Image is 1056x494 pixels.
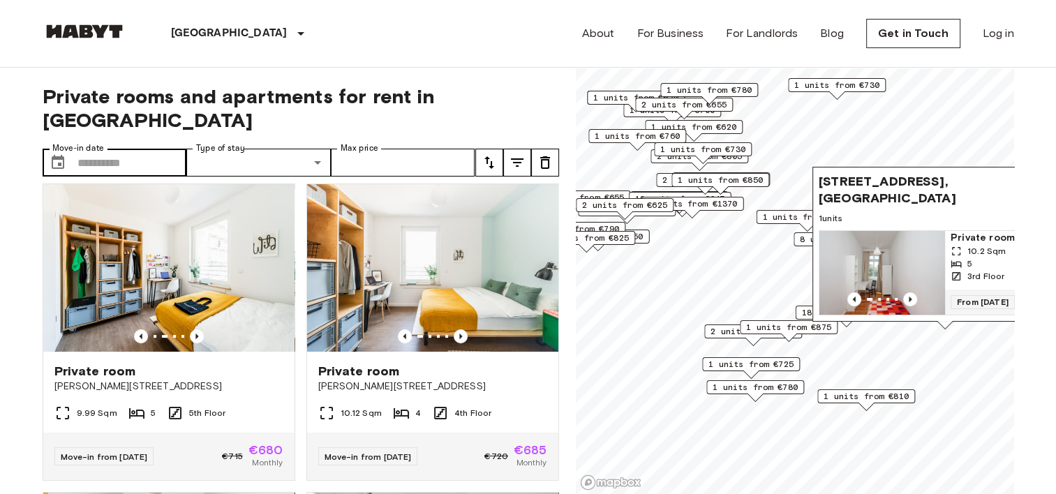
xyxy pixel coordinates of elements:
[43,184,295,481] a: Previous imagePrevious imagePrivate room[PERSON_NAME][STREET_ADDRESS]9.99 Sqm55th FloorMove-in fr...
[795,306,898,327] div: Map marker
[43,184,295,352] img: Marketing picture of unit DE-01-08-020-03Q
[847,292,861,306] button: Previous image
[528,190,630,212] div: Map marker
[672,172,770,194] div: Map marker
[819,231,945,315] img: Marketing picture of unit DE-01-196-02M
[801,306,891,319] span: 18 units from €650
[189,407,225,419] span: 5th Floor
[713,381,798,394] span: 1 units from €780
[967,270,1004,283] span: 3rd Floor
[580,474,641,491] a: Mapbox logo
[54,363,136,380] span: Private room
[623,103,721,125] div: Map marker
[484,450,508,463] span: €720
[61,451,148,462] span: Move-in from [DATE]
[704,324,802,346] div: Map marker
[587,91,685,112] div: Map marker
[641,98,727,111] span: 2 units from €655
[514,444,547,456] span: €685
[531,149,559,177] button: tune
[641,197,743,218] div: Map marker
[817,389,915,411] div: Map marker
[654,142,752,164] div: Map marker
[325,451,412,462] span: Move-in from [DATE]
[593,91,678,104] span: 1 units from €620
[706,380,804,402] div: Map marker
[800,233,885,246] span: 8 units from €635
[866,19,960,48] a: Get in Touch
[762,211,852,223] span: 1 units from €1320
[788,78,886,100] div: Map marker
[544,232,629,244] span: 1 units from €825
[660,83,758,105] div: Map marker
[711,325,796,338] span: 2 units from €865
[306,184,559,481] a: Marketing picture of unit DE-01-08-019-03QPrevious imagePrevious imagePrivate room[PERSON_NAME][S...
[637,25,704,42] a: For Business
[702,357,800,379] div: Map marker
[415,407,421,419] span: 4
[222,450,243,463] span: €715
[534,223,619,235] span: 1 units from €790
[628,192,731,214] div: Map marker
[967,245,1006,257] span: 10.2 Sqm
[534,191,624,204] span: 20 units from €655
[252,456,283,469] span: Monthly
[794,79,879,91] span: 1 units from €730
[44,149,72,177] button: Choose date
[650,149,748,171] div: Map marker
[746,321,831,334] span: 1 units from €875
[43,24,126,38] img: Habyt
[248,444,283,456] span: €680
[475,149,503,177] button: tune
[824,390,909,403] span: 1 units from €810
[983,25,1014,42] a: Log in
[794,232,891,254] div: Map marker
[307,184,558,352] img: Marketing picture of unit DE-01-08-019-03Q
[537,231,635,253] div: Map marker
[756,210,858,232] div: Map marker
[503,149,531,177] button: tune
[582,25,615,42] a: About
[528,222,625,244] div: Map marker
[52,142,104,154] label: Move-in date
[54,380,283,394] span: [PERSON_NAME][STREET_ADDRESS]
[819,173,1043,207] span: [STREET_ADDRESS], [GEOGRAPHIC_DATA]
[635,98,733,119] div: Map marker
[454,329,468,343] button: Previous image
[951,295,1015,309] span: From [DATE]
[667,84,752,96] span: 1 units from €780
[726,25,798,42] a: For Landlords
[651,121,736,133] span: 1 units from €620
[967,257,972,270] span: 5
[196,142,245,154] label: Type of stay
[647,197,737,210] span: 1 units from €1370
[645,120,743,142] div: Map marker
[662,174,748,186] span: 2 units from €655
[398,329,412,343] button: Previous image
[634,193,724,205] span: 12 units from €645
[595,130,680,142] span: 1 units from €760
[671,173,769,195] div: Map marker
[576,198,674,220] div: Map marker
[190,329,204,343] button: Previous image
[740,320,838,342] div: Map marker
[582,199,667,211] span: 2 units from €625
[318,380,547,394] span: [PERSON_NAME][STREET_ADDRESS]
[341,407,382,419] span: 10.12 Sqm
[516,456,546,469] span: Monthly
[134,329,148,343] button: Previous image
[660,143,745,156] span: 1 units from €730
[708,358,794,370] span: 1 units from €725
[656,173,754,195] div: Map marker
[171,25,288,42] p: [GEOGRAPHIC_DATA]
[903,292,917,306] button: Previous image
[151,407,156,419] span: 5
[820,25,844,42] a: Blog
[546,230,649,251] div: Map marker
[630,191,728,213] div: Map marker
[318,363,400,380] span: Private room
[553,230,643,243] span: 1 units from €1150
[588,129,686,151] div: Map marker
[341,142,378,154] label: Max price
[43,84,559,132] span: Private rooms and apartments for rent in [GEOGRAPHIC_DATA]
